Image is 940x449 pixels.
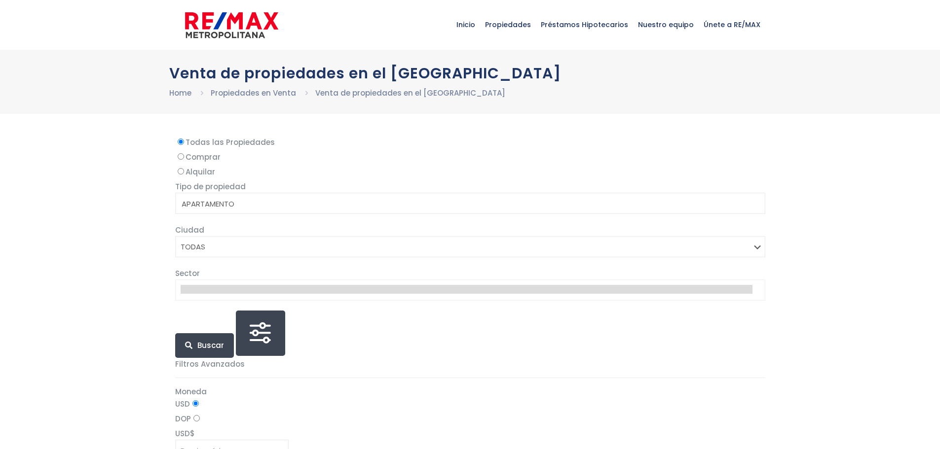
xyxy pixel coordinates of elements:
h1: Venta de propiedades en el [GEOGRAPHIC_DATA] [169,65,771,82]
option: APARTAMENTO [181,198,752,210]
input: DOP [193,415,200,421]
option: CASA [181,210,752,222]
button: Buscar [175,333,234,358]
img: remax-metropolitana-logo [185,10,278,40]
p: Filtros Avanzados [175,358,765,370]
input: USD [192,400,199,407]
a: Venta de propiedades en el [GEOGRAPHIC_DATA] [315,88,505,98]
span: Ciudad [175,225,204,235]
a: Home [169,88,191,98]
span: Sector [175,268,200,278]
span: Propiedades [480,10,536,39]
span: Tipo de propiedad [175,181,246,192]
a: Propiedades en Venta [211,88,296,98]
input: Alquilar [178,168,184,174]
label: Comprar [175,151,765,163]
span: Inicio [451,10,480,39]
input: Comprar [178,153,184,160]
label: Alquilar [175,166,765,178]
span: Nuestro equipo [633,10,699,39]
span: Préstamos Hipotecarios [536,10,633,39]
label: USD [175,398,765,410]
input: Todas las Propiedades [178,138,184,145]
span: Moneda [175,386,207,397]
span: Únete a RE/MAX [699,10,765,39]
label: DOP [175,413,765,425]
span: USD [175,428,190,439]
label: Todas las Propiedades [175,136,765,148]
